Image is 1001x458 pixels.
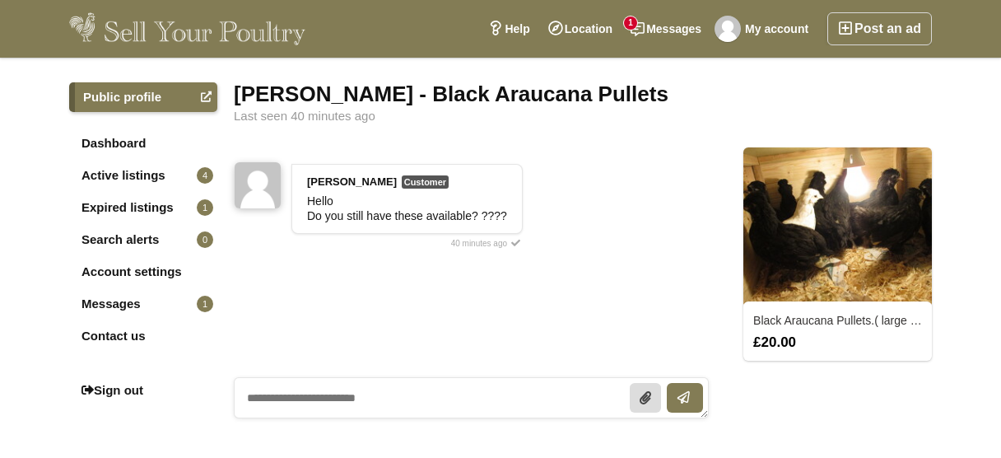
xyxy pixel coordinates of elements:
[622,12,710,45] a: Messages1
[69,161,217,190] a: Active listings4
[69,289,217,319] a: Messages1
[402,175,449,189] span: Customer
[234,110,932,123] div: Last seen 40 minutes ago
[69,12,305,45] img: Sell Your Poultry
[69,321,217,351] a: Contact us
[307,175,397,188] strong: [PERSON_NAME]
[715,16,741,42] img: Carol Connor
[624,16,637,30] span: 1
[479,12,538,45] a: Help
[743,147,932,305] img: 3128_thumbnail.jpg
[69,129,217,158] a: Dashboard
[710,12,817,45] a: My account
[69,225,217,255] a: Search alerts0
[69,257,217,287] a: Account settings
[197,231,213,248] span: 0
[235,162,281,208] img: Suzanna Mavity
[69,193,217,222] a: Expired listings1
[827,12,932,45] a: Post an ad
[307,194,507,223] div: Hello Do you still have these available? ????
[539,12,622,45] a: Location
[69,376,217,405] a: Sign out
[197,199,213,216] span: 1
[69,82,217,112] a: Public profile
[745,334,930,349] div: £20.00
[197,296,213,312] span: 1
[197,167,213,184] span: 4
[753,314,934,327] a: Black Araucana Pullets.( large fowl)
[234,82,932,105] div: [PERSON_NAME] - Black Araucana Pullets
